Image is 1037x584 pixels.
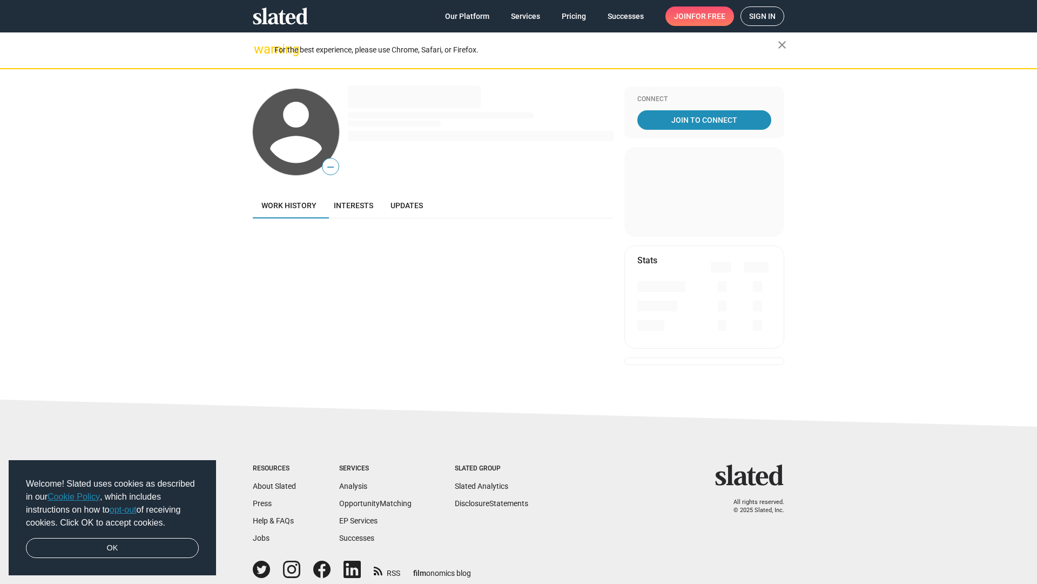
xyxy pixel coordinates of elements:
[26,538,199,559] a: dismiss cookie message
[274,43,778,57] div: For the best experience, please use Chrome, Safari, or Firefox.
[639,110,769,130] span: Join To Connect
[674,6,725,26] span: Join
[637,110,771,130] a: Join To Connect
[599,6,652,26] a: Successes
[455,464,528,473] div: Slated Group
[390,201,423,210] span: Updates
[413,560,471,579] a: filmonomics blog
[339,516,378,525] a: EP Services
[110,505,137,514] a: opt-out
[325,193,382,218] a: Interests
[637,95,771,104] div: Connect
[455,482,508,490] a: Slated Analytics
[334,201,373,210] span: Interests
[253,482,296,490] a: About Slated
[322,160,339,174] span: —
[253,516,294,525] a: Help & FAQs
[253,534,270,542] a: Jobs
[511,6,540,26] span: Services
[254,43,267,56] mat-icon: warning
[339,534,374,542] a: Successes
[9,460,216,576] div: cookieconsent
[740,6,784,26] a: Sign in
[665,6,734,26] a: Joinfor free
[253,499,272,508] a: Press
[48,492,100,501] a: Cookie Policy
[608,6,644,26] span: Successes
[253,193,325,218] a: Work history
[455,499,528,508] a: DisclosureStatements
[413,569,426,578] span: film
[339,464,412,473] div: Services
[261,201,317,210] span: Work history
[722,499,784,514] p: All rights reserved. © 2025 Slated, Inc.
[339,499,412,508] a: OpportunityMatching
[26,477,199,529] span: Welcome! Slated uses cookies as described in our , which includes instructions on how to of recei...
[253,464,296,473] div: Resources
[445,6,489,26] span: Our Platform
[436,6,498,26] a: Our Platform
[637,255,657,266] mat-card-title: Stats
[776,38,789,51] mat-icon: close
[382,193,432,218] a: Updates
[502,6,549,26] a: Services
[553,6,595,26] a: Pricing
[339,482,367,490] a: Analysis
[374,562,400,579] a: RSS
[691,6,725,26] span: for free
[749,7,776,25] span: Sign in
[562,6,586,26] span: Pricing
